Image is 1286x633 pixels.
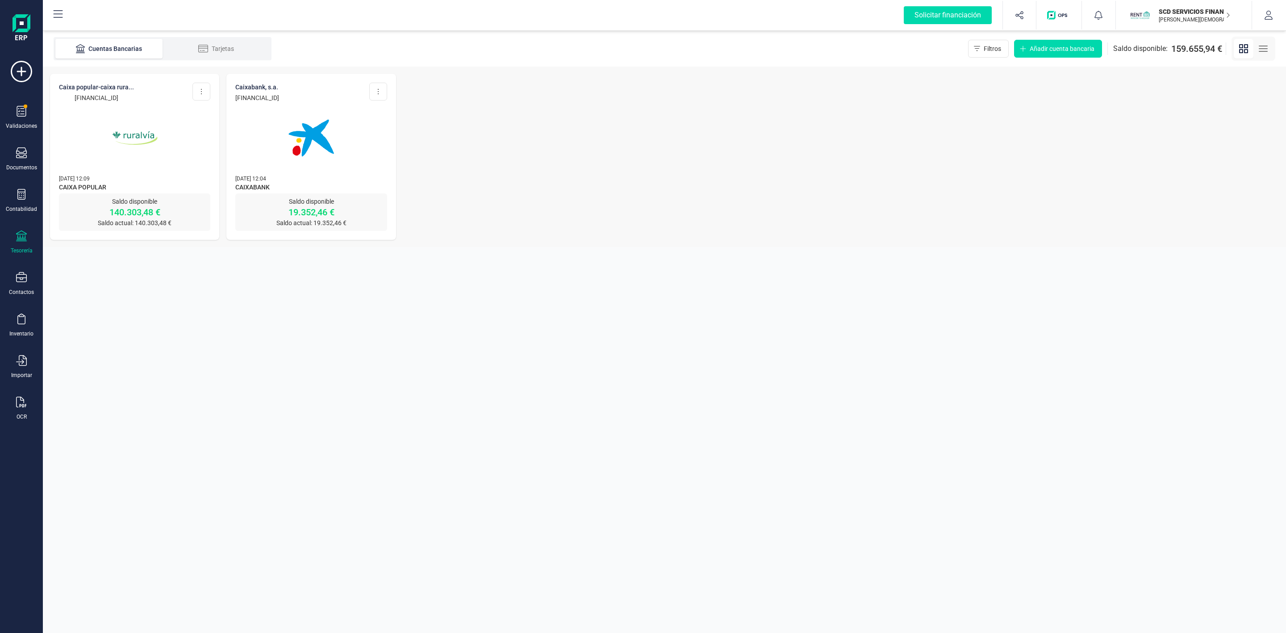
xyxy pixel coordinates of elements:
[1113,43,1168,54] span: Saldo disponible:
[59,176,90,182] span: [DATE] 12:09
[9,289,34,296] div: Contactos
[11,372,32,379] div: Importar
[1014,40,1102,58] button: Añadir cuenta bancaria
[1042,1,1076,29] button: Logo de OPS
[235,176,266,182] span: [DATE] 12:04
[9,330,33,337] div: Inventario
[1130,5,1150,25] img: SC
[6,205,37,213] div: Contabilidad
[1127,1,1241,29] button: SCSCD SERVICIOS FINANCIEROS SL[PERSON_NAME][DEMOGRAPHIC_DATA][DEMOGRAPHIC_DATA]
[59,206,210,218] p: 140.303,48 €
[13,14,30,43] img: Logo Finanedi
[984,44,1001,53] span: Filtros
[235,83,279,92] p: CAIXABANK, S.A.
[6,164,37,171] div: Documentos
[235,197,387,206] p: Saldo disponible
[6,122,37,130] div: Validaciones
[59,218,210,227] p: Saldo actual: 140.303,48 €
[235,183,387,193] span: CAIXABANK
[59,83,134,92] p: CAIXA POPULAR-CAIXA RURA...
[59,197,210,206] p: Saldo disponible
[1159,16,1230,23] p: [PERSON_NAME][DEMOGRAPHIC_DATA][DEMOGRAPHIC_DATA]
[59,183,210,193] span: CAIXA POPULAR
[17,413,27,420] div: OCR
[893,1,1002,29] button: Solicitar financiación
[180,44,252,53] div: Tarjetas
[11,247,33,254] div: Tesorería
[1030,44,1094,53] span: Añadir cuenta bancaria
[1159,7,1230,16] p: SCD SERVICIOS FINANCIEROS SL
[968,40,1009,58] button: Filtros
[904,6,992,24] div: Solicitar financiación
[235,218,387,227] p: Saldo actual: 19.352,46 €
[1171,42,1222,55] span: 159.655,94 €
[235,206,387,218] p: 19.352,46 €
[1047,11,1071,20] img: Logo de OPS
[73,44,145,53] div: Cuentas Bancarias
[235,93,279,102] p: [FINANCIAL_ID]
[59,93,134,102] p: [FINANCIAL_ID]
